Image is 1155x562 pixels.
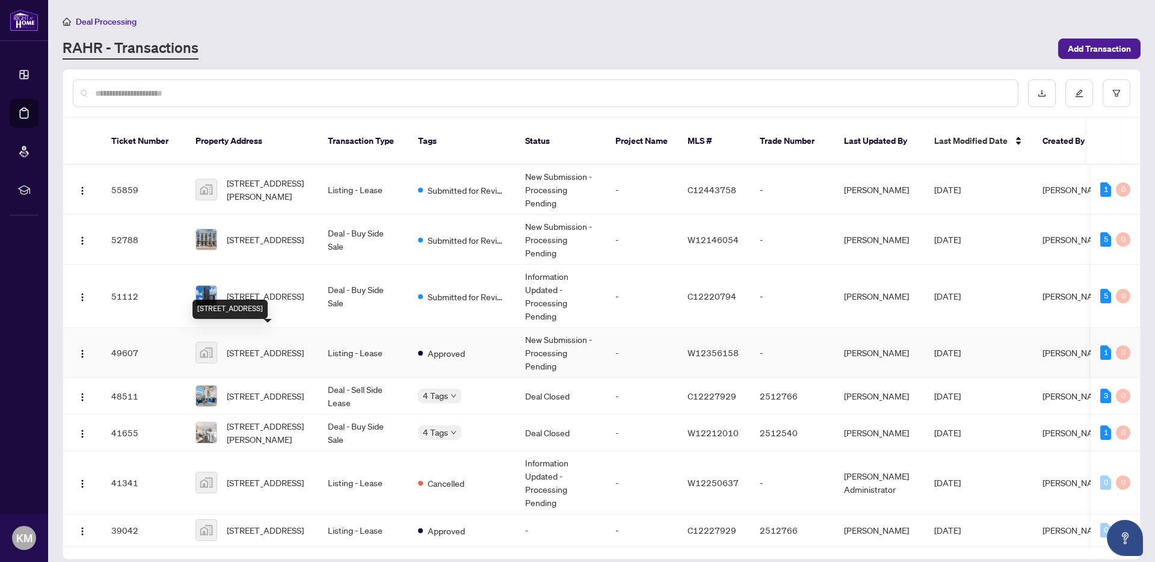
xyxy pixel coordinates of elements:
td: - [750,215,834,265]
span: [PERSON_NAME] [1043,234,1107,245]
span: [STREET_ADDRESS] [227,389,304,403]
span: [DATE] [934,525,961,536]
th: Project Name [606,118,678,165]
div: 0 [1116,425,1130,440]
img: Logo [78,429,87,439]
span: KM [16,530,32,546]
button: download [1028,79,1056,107]
button: Logo [73,520,92,540]
td: Deal - Buy Side Sale [318,215,408,265]
span: Deal Processing [76,16,137,27]
span: [DATE] [934,347,961,358]
div: 0 [1116,182,1130,197]
span: Last Modified Date [934,134,1008,147]
td: [PERSON_NAME] [834,514,925,546]
button: Logo [73,473,92,492]
button: Logo [73,343,92,362]
span: [STREET_ADDRESS][PERSON_NAME] [227,419,309,446]
td: 52788 [102,215,186,265]
td: New Submission - Processing Pending [516,215,606,265]
td: Deal - Buy Side Sale [318,415,408,451]
div: 0 [1116,289,1130,303]
span: Approved [428,347,465,360]
span: down [451,430,457,436]
td: [PERSON_NAME] [834,328,925,378]
img: Logo [78,292,87,302]
div: 0 [1100,523,1111,537]
span: [DATE] [934,234,961,245]
img: Logo [78,526,87,536]
button: Logo [73,386,92,406]
button: Logo [73,180,92,199]
span: Submitted for Review [428,184,506,197]
img: thumbnail-img [196,286,217,306]
span: filter [1112,89,1121,97]
th: Trade Number [750,118,834,165]
button: Add Transaction [1058,39,1141,59]
div: 3 [1100,389,1111,403]
span: W12250637 [688,477,739,488]
span: edit [1075,89,1083,97]
img: thumbnail-img [196,386,217,406]
td: 2512766 [750,378,834,415]
td: [PERSON_NAME] [834,165,925,215]
span: C12227929 [688,391,736,401]
td: - [750,328,834,378]
img: thumbnail-img [196,472,217,493]
td: 39042 [102,514,186,546]
span: Submitted for Review [428,233,506,247]
img: thumbnail-img [196,422,217,443]
span: [PERSON_NAME] [1043,427,1107,438]
span: [PERSON_NAME] [1043,347,1107,358]
th: Status [516,118,606,165]
td: [PERSON_NAME] [834,265,925,328]
th: Created By [1033,118,1105,165]
td: New Submission - Processing Pending [516,165,606,215]
td: Listing - Lease [318,328,408,378]
span: down [451,393,457,399]
td: 2512766 [750,514,834,546]
img: Logo [78,479,87,489]
span: [STREET_ADDRESS] [227,289,304,303]
span: Cancelled [428,477,464,490]
td: - [750,451,834,514]
span: [PERSON_NAME] [1043,184,1107,195]
td: - [516,514,606,546]
div: 0 [1116,389,1130,403]
span: [STREET_ADDRESS] [227,476,304,489]
img: Logo [78,392,87,402]
th: Last Updated By [834,118,925,165]
img: thumbnail-img [196,179,217,200]
span: 4 Tags [423,389,448,403]
div: 5 [1100,289,1111,303]
button: Logo [73,423,92,442]
span: Submitted for Review [428,290,506,303]
th: Property Address [186,118,318,165]
a: RAHR - Transactions [63,38,199,60]
span: [DATE] [934,291,961,301]
span: home [63,17,71,26]
td: Listing - Lease [318,165,408,215]
td: 41341 [102,451,186,514]
td: 41655 [102,415,186,451]
td: - [606,451,678,514]
td: - [606,378,678,415]
img: Logo [78,236,87,245]
span: [STREET_ADDRESS] [227,233,304,246]
td: Listing - Lease [318,514,408,546]
td: - [606,165,678,215]
div: 1 [1100,345,1111,360]
div: 1 [1100,425,1111,440]
div: 0 [1116,345,1130,360]
button: edit [1065,79,1093,107]
td: 2512540 [750,415,834,451]
td: - [606,514,678,546]
span: Add Transaction [1068,39,1131,58]
th: Last Modified Date [925,118,1033,165]
img: Logo [78,349,87,359]
span: W12212010 [688,427,739,438]
td: [PERSON_NAME] [834,215,925,265]
td: Information Updated - Processing Pending [516,265,606,328]
span: [STREET_ADDRESS][PERSON_NAME] [227,176,309,203]
span: Approved [428,524,465,537]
